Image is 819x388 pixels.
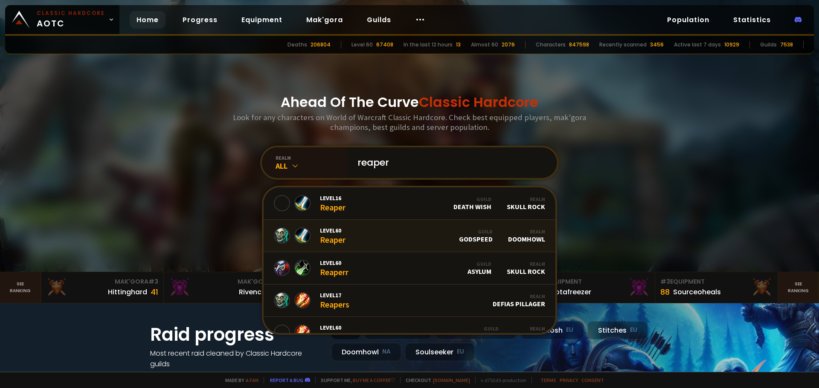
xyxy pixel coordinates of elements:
div: Guild [453,196,491,202]
span: Support me, [315,377,395,383]
span: Level 16 [320,194,346,202]
span: Classic Hardcore [419,92,538,112]
a: Level60ReaperrGuildAsylumRealmSkull Rock [264,252,555,285]
div: Guild [468,261,491,267]
div: Realm [507,196,545,202]
div: 3456 [650,41,664,49]
h1: Raid progress [150,321,321,348]
small: NA [382,348,391,356]
a: [DOMAIN_NAME] [433,377,470,383]
div: Active last 7 days [674,41,721,49]
div: Doomhowl [331,343,401,361]
span: Level 17 [320,291,349,299]
div: Mak'Gora [169,277,281,286]
div: Notafreezer [550,287,591,297]
a: Population [660,11,716,29]
span: Level 60 [320,324,354,331]
div: Stitches [587,321,648,339]
a: Mak'Gora#2Rivench100 [164,272,287,303]
div: Skull Rock [507,196,545,211]
div: 206804 [311,41,331,49]
div: All [276,161,347,171]
div: Reaperr [320,259,349,277]
h4: Most recent raid cleaned by Classic Hardcore guilds [150,348,321,369]
div: Reapers [320,291,349,310]
div: Reaper [320,227,346,245]
div: Nek'Rosh [520,321,584,339]
small: EU [630,326,637,334]
div: Almost 60 [471,41,498,49]
a: a fan [246,377,258,383]
a: Seeranking [778,272,819,303]
div: Recently scanned [599,41,647,49]
div: Deaths [288,41,307,49]
a: See all progress [150,370,206,379]
a: Report a bug [270,377,303,383]
a: #2Equipment88Notafreezer [532,272,655,303]
div: realm [276,155,347,161]
div: Guild [459,228,493,235]
a: Classic HardcoreAOTC [5,5,119,34]
div: 88 [660,286,670,298]
small: EU [457,348,464,356]
div: Level 60 [351,41,373,49]
div: Characters [536,41,566,49]
div: Realm [508,228,545,235]
a: Statistics [726,11,778,29]
a: Level60ReaperGuildgodspeedRealmDoomhowl [264,220,555,252]
a: Buy me a coffee [353,377,395,383]
div: 41 [151,286,158,298]
small: Classic Hardcore [37,9,105,17]
div: Reapered [320,324,354,342]
div: Soulseeker [405,343,475,361]
div: 7538 [780,41,793,49]
span: AOTC [37,9,105,30]
div: Equipment [537,277,650,286]
span: Level 60 [320,227,346,234]
a: Level60ReaperedGuildFallenRealmStitches [264,317,555,349]
div: Doomhowl [508,228,545,243]
div: Fallen [476,325,499,340]
span: Made by [220,377,258,383]
a: #3Equipment88Sourceoheals [655,272,778,303]
div: Rivench [239,287,266,297]
a: Home [130,11,166,29]
a: Guilds [360,11,398,29]
div: Stitches [514,325,545,340]
div: Realm [507,261,545,267]
div: Asylum [468,261,491,276]
div: 10929 [724,41,739,49]
h3: Look for any characters on World of Warcraft Classic Hardcore. Check best equipped players, mak'g... [229,112,590,132]
span: v. d752d5 - production [475,377,526,383]
a: Progress [176,11,224,29]
span: Checkout [400,377,470,383]
div: 13 [456,41,461,49]
div: Realm [493,293,545,299]
span: Level 60 [320,259,349,267]
a: Mak'Gora#3Hittinghard41 [41,272,164,303]
a: Terms [540,377,556,383]
div: Hittinghard [108,287,147,297]
a: Mak'gora [299,11,350,29]
div: Guilds [760,41,777,49]
h1: Ahead Of The Curve [281,92,538,112]
span: # 3 [148,277,158,286]
div: Death Wish [453,196,491,211]
a: Level17ReapersRealmDefias Pillager [264,285,555,317]
div: Reaper [320,194,346,213]
a: Consent [581,377,604,383]
a: Level16ReaperGuildDeath WishRealmSkull Rock [264,187,555,220]
div: Guild [476,325,499,332]
div: Realm [514,325,545,332]
div: Sourceoheals [673,287,721,297]
div: Skull Rock [507,261,545,276]
div: Mak'Gora [46,277,158,286]
small: EU [566,326,573,334]
div: 847598 [569,41,589,49]
div: Defias Pillager [493,293,545,308]
div: 67408 [376,41,393,49]
span: # 3 [660,277,670,286]
a: Privacy [560,377,578,383]
div: godspeed [459,228,493,243]
a: Equipment [235,11,289,29]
